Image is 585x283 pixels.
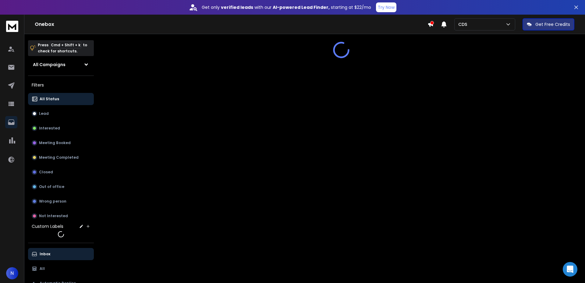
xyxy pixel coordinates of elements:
[6,267,18,279] button: N
[28,81,94,89] h3: Filters
[28,248,94,260] button: Inbox
[376,2,396,12] button: Try Now
[50,41,81,48] span: Cmd + Shift + k
[40,266,45,271] p: All
[40,97,59,101] p: All Status
[523,18,574,30] button: Get Free Credits
[28,108,94,120] button: Lead
[221,4,253,10] strong: verified leads
[28,181,94,193] button: Out of office
[39,170,53,175] p: Closed
[33,62,66,68] h1: All Campaigns
[40,252,50,256] p: Inbox
[535,21,570,27] p: Get Free Credits
[39,155,79,160] p: Meeting Completed
[38,42,87,54] p: Press to check for shortcuts.
[39,111,49,116] p: Lead
[273,4,330,10] strong: AI-powered Lead Finder,
[32,223,63,229] h3: Custom Labels
[378,4,395,10] p: Try Now
[28,122,94,134] button: Interested
[28,210,94,222] button: Not Interested
[28,263,94,275] button: All
[39,140,71,145] p: Meeting Booked
[35,21,427,28] h1: Onebox
[28,58,94,71] button: All Campaigns
[39,126,60,131] p: Interested
[202,4,371,10] p: Get only with our starting at $22/mo
[28,166,94,178] button: Closed
[39,184,64,189] p: Out of office
[6,21,18,32] img: logo
[28,195,94,207] button: Wrong person
[458,21,470,27] p: CDS
[39,199,66,204] p: Wrong person
[28,93,94,105] button: All Status
[563,262,577,277] div: Open Intercom Messenger
[39,214,68,218] p: Not Interested
[28,151,94,164] button: Meeting Completed
[28,137,94,149] button: Meeting Booked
